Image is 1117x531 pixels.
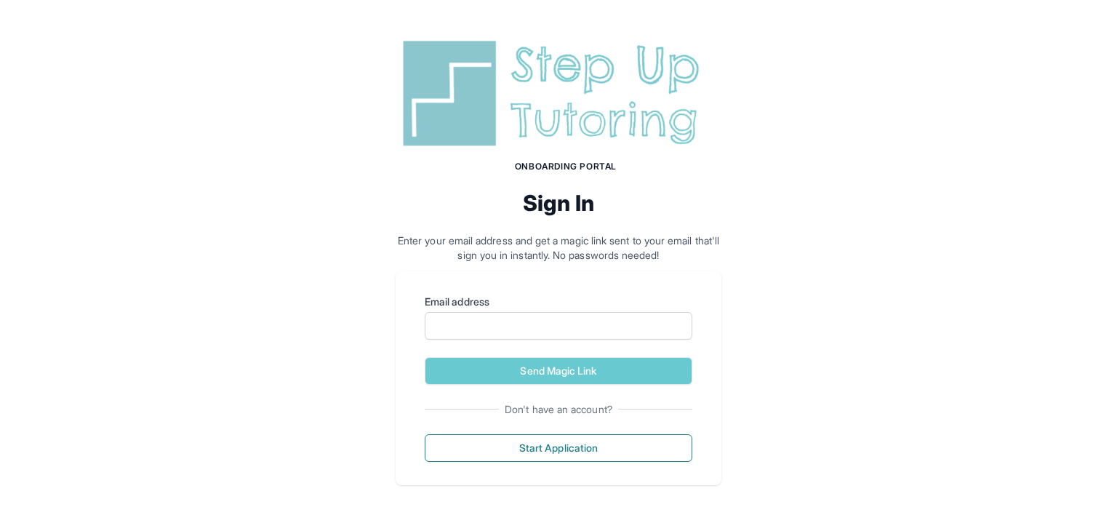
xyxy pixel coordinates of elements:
[425,434,692,462] button: Start Application
[499,402,618,417] span: Don't have an account?
[396,190,721,216] h2: Sign In
[396,233,721,263] p: Enter your email address and get a magic link sent to your email that'll sign you in instantly. N...
[396,35,721,152] img: Step Up Tutoring horizontal logo
[425,357,692,385] button: Send Magic Link
[425,295,692,309] label: Email address
[410,161,721,172] h1: Onboarding Portal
